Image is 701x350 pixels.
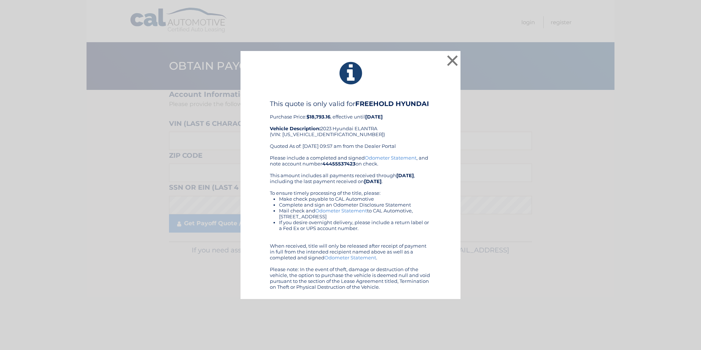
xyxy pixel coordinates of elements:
b: [DATE] [365,114,383,120]
button: × [445,53,460,68]
li: Make check payable to CAL Automotive [279,196,431,202]
b: $18,793.16 [307,114,330,120]
a: Odometer Statement [315,208,367,214]
a: Odometer Statement [324,255,376,260]
div: Purchase Price: , effective until 2023 Hyundai ELANTRA (VIN: [US_VEHICLE_IDENTIFICATION_NUMBER]) ... [270,100,431,155]
div: Please include a completed and signed , and note account number on check. This amount includes al... [270,155,431,290]
b: 44455537423 [322,161,356,167]
li: Mail check and to CAL Automotive, [STREET_ADDRESS] [279,208,431,219]
b: [DATE] [396,172,414,178]
li: Complete and sign an Odometer Disclosure Statement [279,202,431,208]
b: FREEHOLD HYUNDAI [355,100,429,108]
b: [DATE] [364,178,382,184]
strong: Vehicle Description: [270,125,320,131]
a: Odometer Statement [365,155,416,161]
li: If you desire overnight delivery, please include a return label or a Fed Ex or UPS account number. [279,219,431,231]
h4: This quote is only valid for [270,100,431,108]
